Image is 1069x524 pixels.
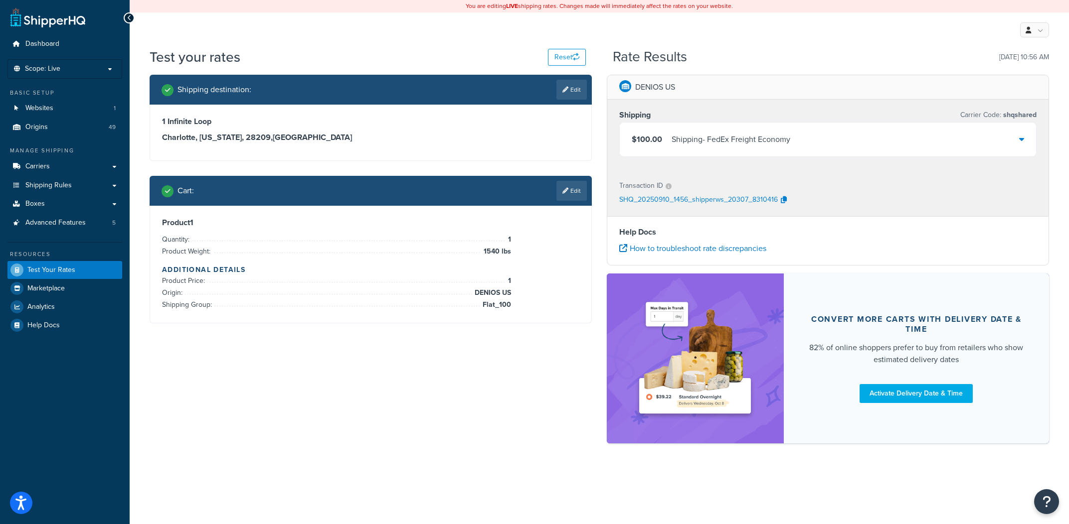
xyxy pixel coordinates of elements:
span: Advanced Features [25,219,86,227]
h2: Rate Results [613,49,687,65]
h3: Shipping [619,110,651,120]
a: Websites1 [7,99,122,118]
span: Product Weight: [162,246,213,257]
h4: Help Docs [619,226,1037,238]
p: [DATE] 10:56 AM [999,50,1049,64]
a: Activate Delivery Date & Time [860,384,973,403]
div: 82% of online shoppers prefer to buy from retailers who show estimated delivery dates [808,342,1025,366]
h1: Test your rates [150,47,240,67]
h3: Charlotte, [US_STATE], 28209 , [GEOGRAPHIC_DATA] [162,132,579,142]
img: feature-image-ddt-36eae7f7280da8017bfb280eaccd9c446f90b1fe08728e4019434db127062ab4.png [633,288,757,428]
span: Flat_100 [480,299,511,311]
p: Carrier Code: [960,108,1037,122]
a: Help Docs [7,316,122,334]
h2: Shipping destination : [178,85,251,94]
div: Manage Shipping [7,146,122,155]
span: Dashboard [25,40,59,48]
div: Basic Setup [7,89,122,97]
div: Convert more carts with delivery date & time [808,314,1025,334]
span: Websites [25,104,53,113]
span: shqshared [1001,110,1037,120]
span: Origin: [162,287,185,298]
span: DENIOS US [472,287,511,299]
span: Shipping Rules [25,181,72,190]
a: Origins49 [7,118,122,136]
a: Dashboard [7,35,122,53]
a: Analytics [7,298,122,316]
h3: Product 1 [162,218,579,228]
h3: 1 Infinite Loop [162,117,579,127]
a: Marketplace [7,279,122,297]
a: Advanced Features5 [7,214,122,232]
h4: Additional Details [162,264,579,275]
div: Shipping - FedEx Freight Economy [672,132,790,146]
span: Shipping Group: [162,299,214,310]
span: 1 [506,234,511,246]
span: 1 [114,104,116,113]
span: 49 [109,123,116,131]
div: Resources [7,250,122,259]
a: Boxes [7,195,122,213]
button: Open Resource Center [1034,489,1059,514]
a: Edit [556,80,587,100]
p: Transaction ID [619,179,663,193]
span: Analytics [27,303,55,311]
span: Help Docs [27,321,60,330]
span: Origins [25,123,48,131]
li: Websites [7,99,122,118]
span: Carriers [25,162,50,171]
span: Test Your Rates [27,266,75,274]
h2: Cart : [178,186,194,195]
a: Edit [556,181,587,201]
span: Boxes [25,200,45,208]
p: DENIOS US [635,80,675,94]
span: Marketplace [27,284,65,293]
p: SHQ_20250910_1456_shipperws_20307_8310416 [619,193,778,208]
span: 5 [112,219,116,227]
a: How to troubleshoot rate discrepancies [619,243,766,254]
b: LIVE [506,1,518,10]
span: 1 [506,275,511,287]
li: Advanced Features [7,214,122,232]
span: 1540 lbs [481,246,511,258]
a: Shipping Rules [7,176,122,195]
a: Carriers [7,157,122,176]
a: Test Your Rates [7,261,122,279]
li: Origins [7,118,122,136]
span: Quantity: [162,234,192,245]
button: Reset [548,49,586,66]
span: Product Price: [162,275,207,286]
span: $100.00 [632,133,662,145]
span: Scope: Live [25,65,60,73]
